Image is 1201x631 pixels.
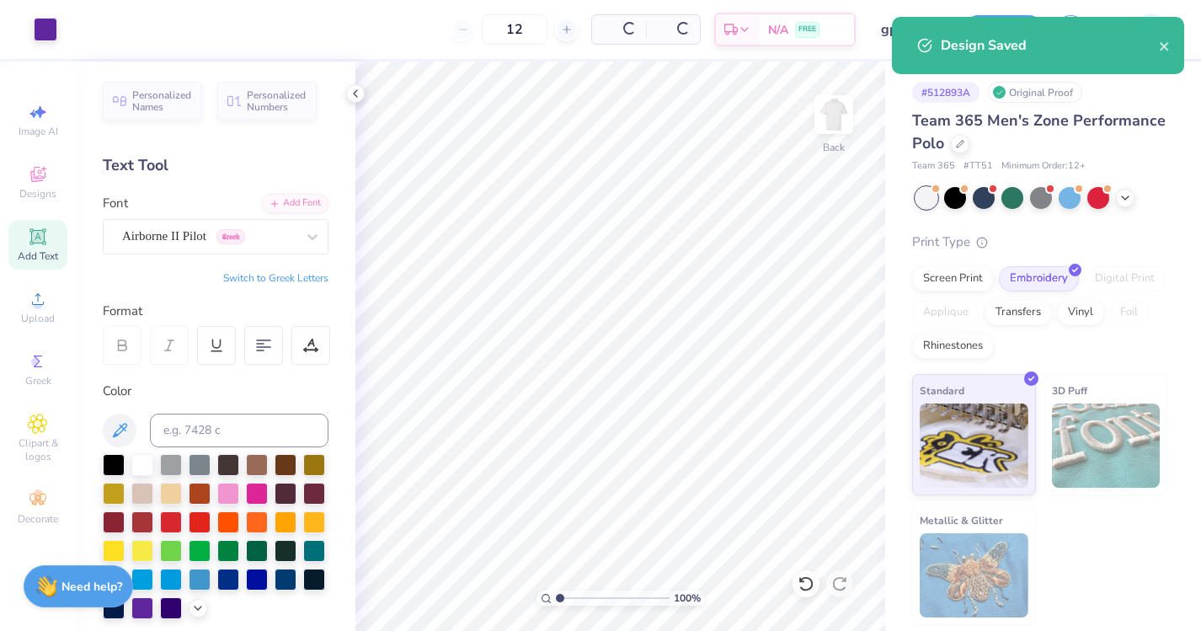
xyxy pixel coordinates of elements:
[103,154,328,177] div: Text Tool
[941,35,1159,56] div: Design Saved
[1159,35,1171,56] button: close
[262,194,328,213] div: Add Font
[19,187,56,201] span: Designs
[150,414,328,447] input: e.g. 7428 c
[21,312,55,325] span: Upload
[768,21,788,39] span: N/A
[223,271,328,285] button: Switch to Greek Letters
[103,382,328,401] div: Color
[920,511,1003,529] span: Metallic & Glitter
[18,249,58,263] span: Add Text
[103,194,128,213] label: Font
[8,436,67,463] span: Clipart & logos
[19,125,58,138] span: Image AI
[868,13,951,46] input: Untitled Design
[674,591,701,606] span: 100 %
[103,302,330,321] div: Format
[61,579,122,595] strong: Need help?
[18,512,58,526] span: Decorate
[482,14,547,45] input: – –
[798,24,816,35] span: FREE
[25,374,51,388] span: Greek
[247,89,307,113] span: Personalized Numbers
[132,89,192,113] span: Personalized Names
[920,533,1028,618] img: Metallic & Glitter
